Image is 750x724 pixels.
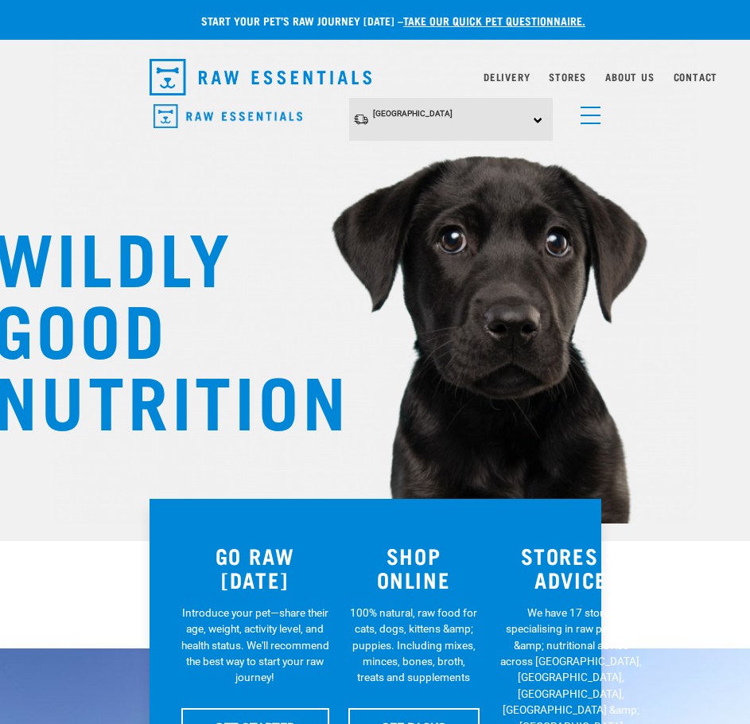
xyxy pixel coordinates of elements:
[484,74,530,80] a: Delivery
[348,605,480,686] p: 100% natural, raw food for cats, dogs, kittens &amp; puppies. Including mixes, minces, bones, bro...
[153,104,302,129] img: Raw Essentials Logo
[353,113,369,126] img: van-moving.png
[181,605,329,686] p: Introduce your pet—share their age, weight, activity level, and health status. We'll recommend th...
[499,543,644,592] h3: STORES & ADVICE
[348,543,480,592] h3: SHOP ONLINE
[674,74,718,80] a: Contact
[150,59,372,95] img: Raw Essentials Logo
[181,543,329,592] h3: GO RAW [DATE]
[573,97,601,126] a: menu
[549,74,586,80] a: Stores
[373,109,453,118] span: [GEOGRAPHIC_DATA]
[137,53,614,102] nav: dropdown navigation
[403,18,585,23] a: take our quick pet questionnaire.
[605,74,654,80] a: About Us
